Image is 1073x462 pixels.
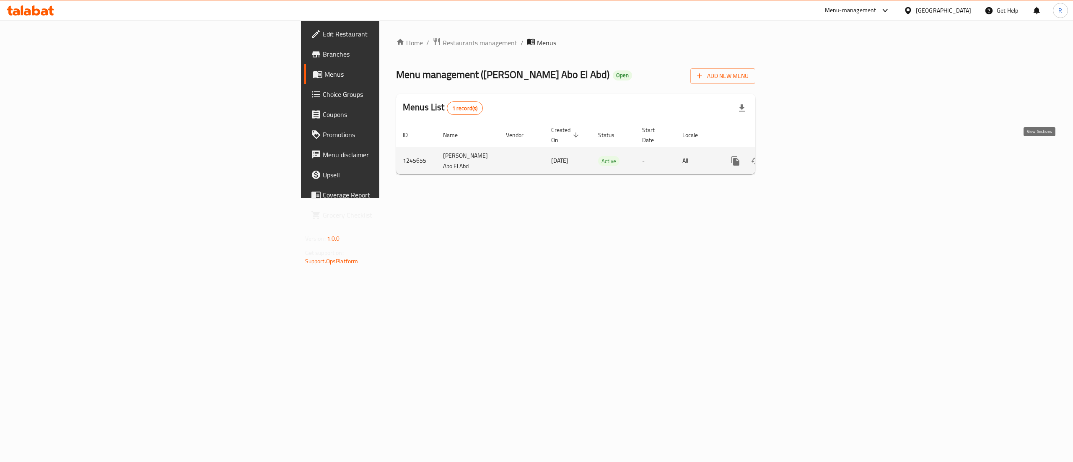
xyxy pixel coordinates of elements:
[304,145,480,165] a: Menu disclaimer
[304,185,480,205] a: Coverage Report
[506,130,534,140] span: Vendor
[682,130,709,140] span: Locale
[613,70,632,80] div: Open
[396,37,755,48] nav: breadcrumb
[403,130,419,140] span: ID
[613,72,632,79] span: Open
[323,29,474,39] span: Edit Restaurant
[551,155,568,166] span: [DATE]
[537,38,556,48] span: Menus
[598,130,625,140] span: Status
[304,44,480,64] a: Branches
[323,49,474,59] span: Branches
[746,151,766,171] button: Change Status
[521,38,524,48] li: /
[1058,6,1062,15] span: R
[304,165,480,185] a: Upsell
[304,64,480,84] a: Menus
[304,104,480,125] a: Coupons
[443,130,469,140] span: Name
[304,84,480,104] a: Choice Groups
[732,98,752,118] div: Export file
[676,148,719,174] td: All
[403,101,483,115] h2: Menus List
[447,101,483,115] div: Total records count
[304,24,480,44] a: Edit Restaurant
[726,151,746,171] button: more
[323,150,474,160] span: Menu disclaimer
[396,65,609,84] span: Menu management ( [PERSON_NAME] Abo El Abd )
[304,205,480,225] a: Grocery Checklist
[305,256,358,267] a: Support.OpsPlatform
[635,148,676,174] td: -
[323,210,474,220] span: Grocery Checklist
[697,71,749,81] span: Add New Menu
[323,130,474,140] span: Promotions
[305,233,326,244] span: Version:
[323,109,474,119] span: Coupons
[642,125,666,145] span: Start Date
[304,125,480,145] a: Promotions
[447,104,483,112] span: 1 record(s)
[323,170,474,180] span: Upsell
[305,247,344,258] span: Get support on:
[690,68,755,84] button: Add New Menu
[825,5,876,16] div: Menu-management
[598,156,619,166] span: Active
[916,6,971,15] div: [GEOGRAPHIC_DATA]
[719,122,813,148] th: Actions
[396,122,813,174] table: enhanced table
[324,69,474,79] span: Menus
[323,190,474,200] span: Coverage Report
[323,89,474,99] span: Choice Groups
[551,125,581,145] span: Created On
[327,233,340,244] span: 1.0.0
